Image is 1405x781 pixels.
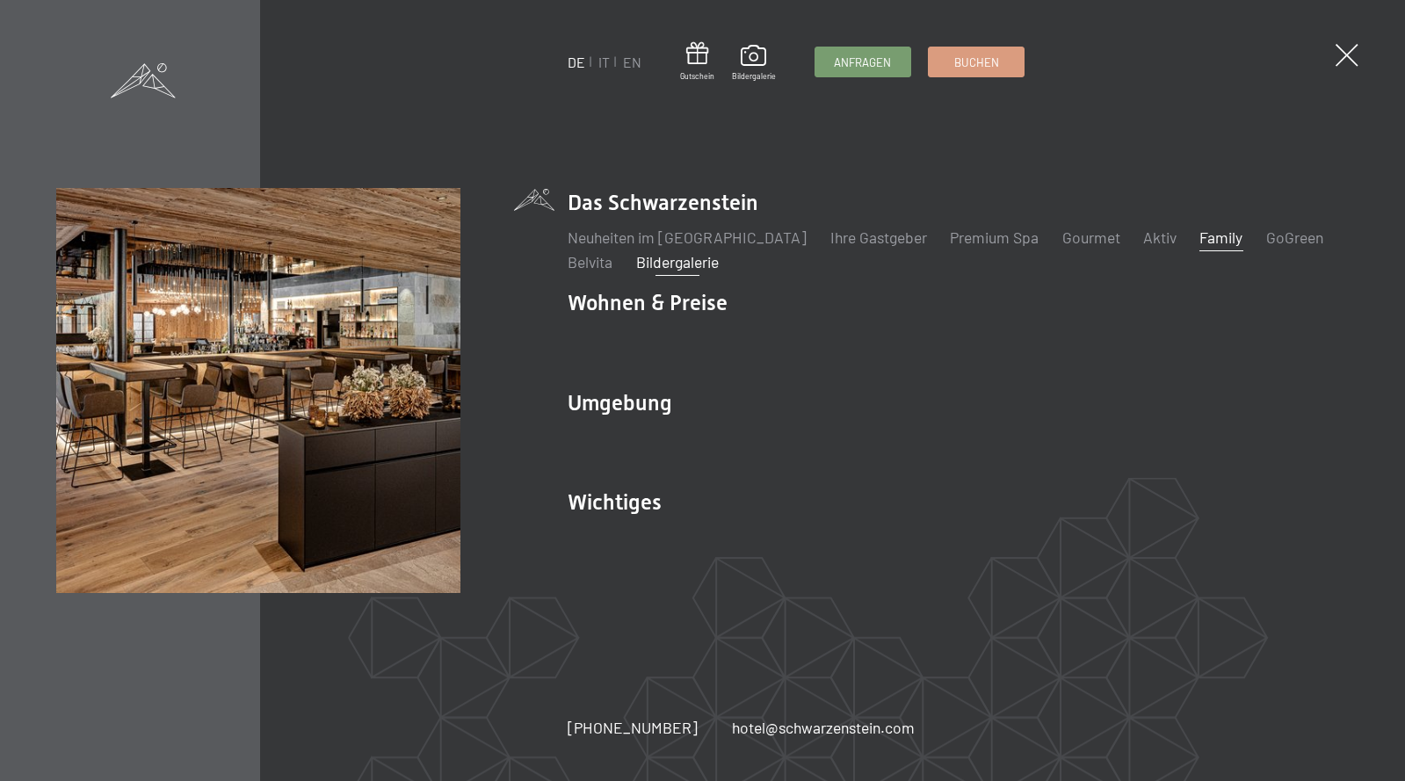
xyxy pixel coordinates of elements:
a: [PHONE_NUMBER] [568,717,698,739]
span: Buchen [954,54,999,70]
a: Premium Spa [950,228,1039,247]
span: Anfragen [834,54,891,70]
span: Gutschein [680,71,714,82]
span: [PHONE_NUMBER] [568,718,698,737]
a: GoGreen [1266,228,1323,247]
a: DE [568,54,585,70]
a: Gourmet [1062,228,1120,247]
a: Bildergalerie [732,45,776,82]
a: Neuheiten im [GEOGRAPHIC_DATA] [568,228,807,247]
a: Buchen [929,47,1024,76]
a: hotel@schwarzenstein.com [732,717,915,739]
a: IT [598,54,610,70]
a: Family [1199,228,1242,247]
a: Belvita [568,252,612,271]
a: Gutschein [680,42,714,82]
a: Aktiv [1143,228,1177,247]
a: Bildergalerie [636,252,719,271]
span: Bildergalerie [732,71,776,82]
a: EN [623,54,641,70]
a: Ihre Gastgeber [830,228,927,247]
a: Anfragen [815,47,910,76]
